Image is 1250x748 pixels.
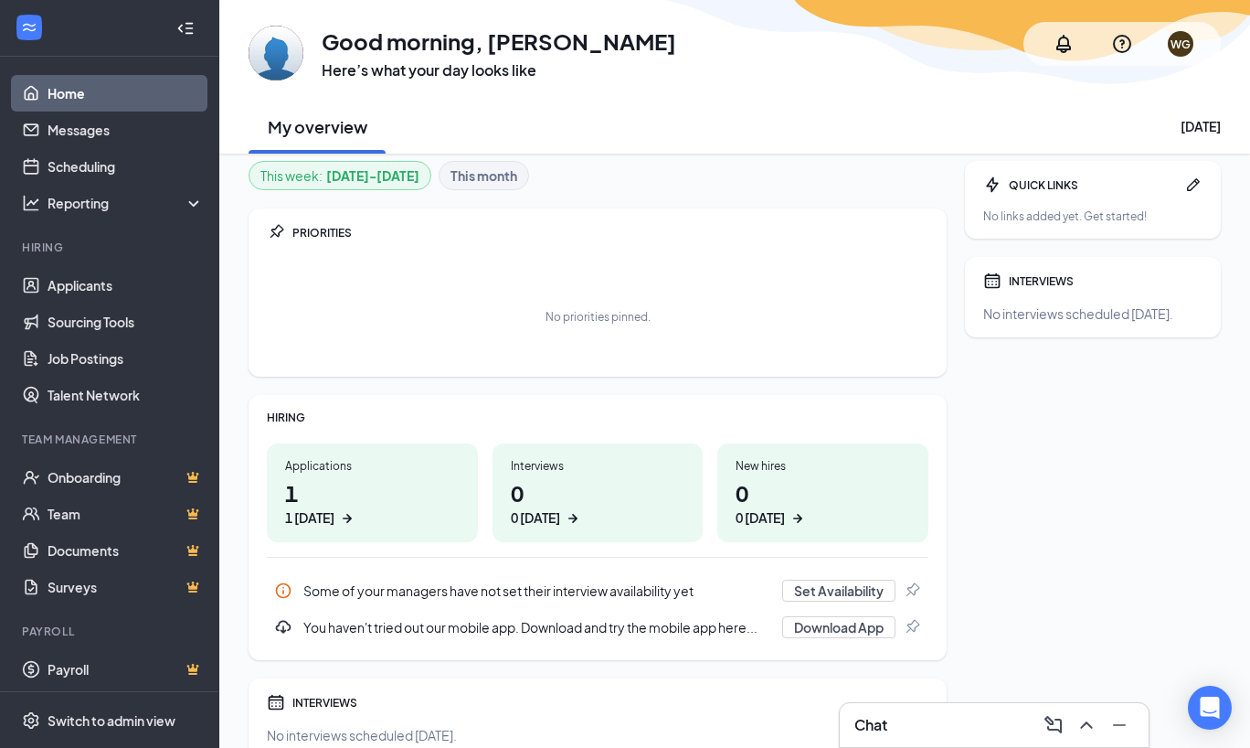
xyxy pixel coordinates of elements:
svg: Calendar [983,272,1001,290]
a: Applications11 [DATE]ArrowRight [267,443,478,542]
svg: Pen [1184,176,1202,194]
div: No interviews scheduled [DATE]. [267,726,928,744]
button: Download App [782,616,895,638]
div: Hiring [22,240,200,255]
div: No links added yet. Get started! [983,208,1202,224]
svg: Minimize [1108,714,1130,736]
h1: 1 [285,477,460,528]
svg: QuestionInfo [1111,33,1133,55]
svg: WorkstreamLogo [20,18,38,37]
div: You haven't tried out our mobile app. Download and try the mobile app here... [303,618,771,636]
img: Will Godek [249,26,303,80]
div: WG [1171,37,1191,52]
svg: Calendar [267,693,285,711]
div: Team Management [22,432,200,447]
div: QUICK LINKS [1009,177,1177,193]
a: Home [48,75,204,112]
svg: ArrowRight [564,509,582,528]
svg: ArrowRight [338,509,356,528]
button: Minimize [1105,711,1134,740]
div: Payroll [22,624,200,639]
b: This month [450,166,517,186]
a: Applicants [48,267,204,304]
div: 0 [DATE] [736,508,785,528]
div: Applications [285,458,460,474]
a: InfoSome of your managers have not set their interview availability yetSet AvailabilityPin [267,572,928,609]
svg: Settings [22,711,40,730]
h1: Good morning, [PERSON_NAME] [322,26,676,57]
a: DownloadYou haven't tried out our mobile app. Download and try the mobile app here...Download AppPin [267,609,928,646]
a: Scheduling [48,148,204,185]
div: No priorities pinned. [546,309,651,325]
div: 1 [DATE] [285,508,334,528]
svg: Pin [903,618,921,636]
a: Messages [48,112,204,148]
div: Switch to admin view [48,711,175,730]
a: DocumentsCrown [48,532,204,569]
button: Set Availability [782,580,895,602]
div: Open Intercom Messenger [1188,686,1232,730]
div: PRIORITIES [292,225,928,240]
div: INTERVIEWS [1009,273,1202,289]
a: PayrollCrown [48,651,204,688]
div: HIRING [267,410,928,425]
svg: Pin [267,223,285,241]
div: No interviews scheduled [DATE]. [983,305,1202,323]
h1: 0 [511,477,685,528]
a: TeamCrown [48,496,204,532]
div: Some of your managers have not set their interview availability yet [303,582,771,600]
div: You haven't tried out our mobile app. Download and try the mobile app here... [267,609,928,646]
div: Some of your managers have not set their interview availability yet [267,572,928,609]
b: [DATE] - [DATE] [326,166,419,186]
div: 0 [DATE] [511,508,560,528]
div: New hires [736,458,910,474]
svg: Info [274,582,292,600]
svg: Bolt [983,176,1001,194]
svg: ComposeMessage [1043,714,1065,736]
a: OnboardingCrown [48,459,204,496]
a: Talent Network [48,377,204,413]
svg: ArrowRight [789,509,807,528]
svg: Analysis [22,194,40,212]
svg: Notifications [1053,33,1075,55]
h3: Chat [854,715,887,735]
button: ComposeMessage [1039,711,1068,740]
div: Interviews [511,458,685,474]
a: New hires00 [DATE]ArrowRight [717,443,928,542]
svg: ChevronUp [1075,714,1097,736]
div: This week : [260,166,419,186]
svg: Collapse [176,19,195,37]
a: Interviews00 [DATE]ArrowRight [493,443,704,542]
svg: Pin [903,582,921,600]
h2: My overview [268,115,367,138]
div: INTERVIEWS [292,695,928,711]
a: SurveysCrown [48,569,204,605]
svg: Download [274,618,292,636]
div: [DATE] [1181,117,1221,135]
button: ChevronUp [1072,711,1101,740]
h3: Here’s what your day looks like [322,60,676,80]
a: Sourcing Tools [48,304,204,340]
a: Job Postings [48,340,204,377]
div: Reporting [48,194,205,212]
h1: 0 [736,477,910,528]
